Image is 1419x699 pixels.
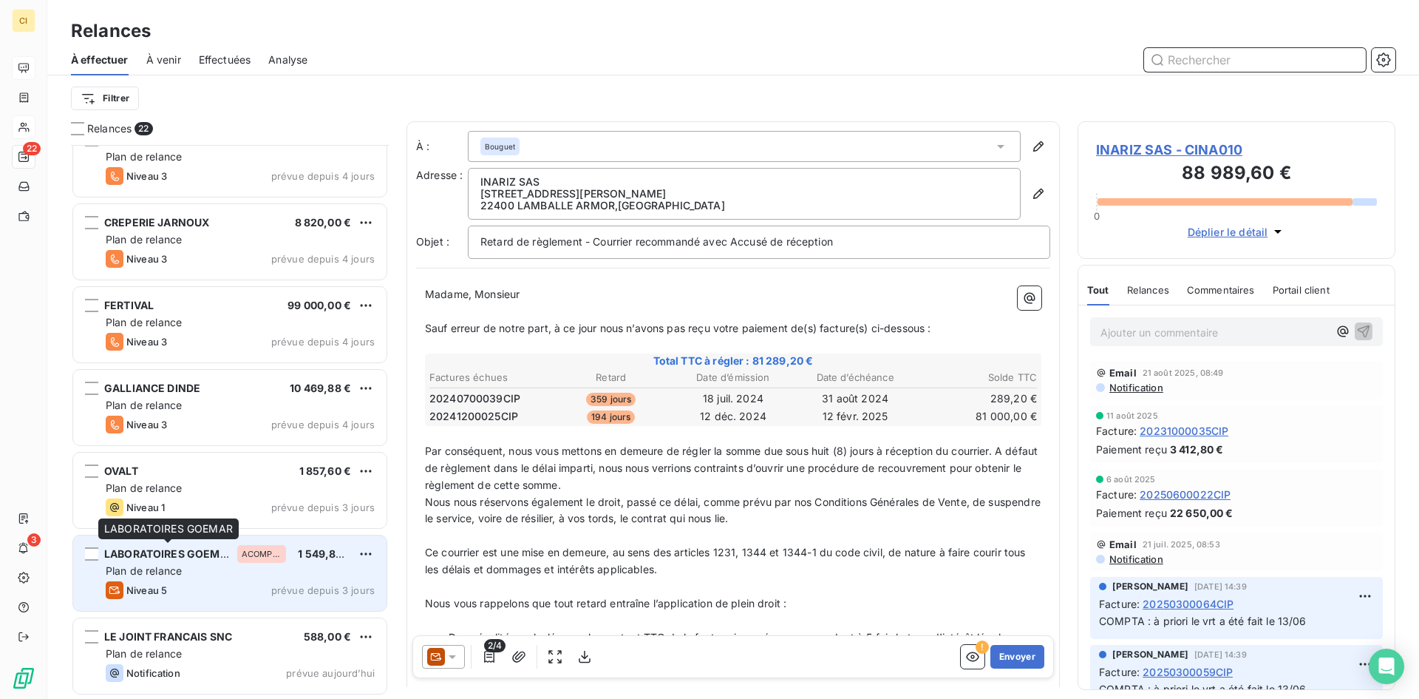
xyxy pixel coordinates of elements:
span: Commentaires [1187,284,1255,296]
span: 6 août 2025 [1106,475,1156,484]
span: Portail client [1273,284,1330,296]
span: 99 000,00 € [287,299,351,311]
span: prévue depuis 4 jours [271,253,375,265]
span: Email [1109,538,1137,550]
p: [STREET_ADDRESS][PERSON_NAME] [480,188,1008,200]
div: Open Intercom Messenger [1369,649,1404,684]
span: Facture : [1096,423,1137,439]
span: Notification [1108,382,1163,394]
span: GALLIANCE DINDE [104,382,200,394]
span: 20250300064CIP [1143,596,1233,612]
span: Bouguet [485,141,515,152]
span: prévue depuis 4 jours [271,336,375,348]
span: Effectuées [199,53,251,67]
span: INARIZ SAS - CINA010 [1096,140,1377,160]
span: Relances [1127,284,1169,296]
input: Rechercher [1144,48,1366,72]
span: 20241200025CIP [429,409,518,424]
span: 1 549,80 € [298,547,353,560]
span: Niveau 3 [126,336,167,348]
th: Date d’échéance [795,370,916,385]
span: 8 820,00 € [295,216,352,229]
span: Nous nous réservons également le droit, passé ce délai, comme prévu par nos Conditions Générales ... [425,496,1044,525]
span: Sauf erreur de notre part, à ce jour nous n’avons pas reçu votre paiement de(s) facture(s) ci-des... [425,322,930,334]
span: LE JOINT FRANCAIS SNC [104,630,232,643]
span: COMPTA : à priori le vrt a été fait le 13/06 [1099,615,1307,627]
span: Niveau 1 [126,502,165,513]
span: Total TTC à régler : 81 289,20 € [427,354,1039,368]
span: [DATE] 14:39 [1194,582,1247,591]
span: prévue depuis 3 jours [271,502,375,513]
p: INARIZ SAS [480,176,1008,188]
span: Plan de relance [106,150,182,163]
td: 12 févr. 2025 [795,408,916,425]
td: 31 août 2024 [795,391,916,407]
span: 1 857,60 € [299,465,352,477]
span: CREPERIE JARNOUX [104,216,209,229]
span: 22 [135,122,152,135]
span: Déplier le détail [1188,224,1268,240]
span: Paiement reçu [1096,442,1167,457]
span: Analyse [268,53,307,67]
span: Notification [1108,553,1163,565]
span: Tout [1087,284,1109,296]
span: Ce courrier est une mise en demeure, au sens des articles 1231, 1344 et 1344-1 du code civil, de ... [425,546,1029,575]
label: À : [416,139,468,154]
span: COMPTA : à priori le vrt a été fait le 13/06 [1099,683,1307,695]
span: 2/4 [484,639,506,652]
span: Plan de relance [106,316,182,328]
span: [PERSON_NAME] [1112,580,1188,593]
span: À effectuer [71,53,129,67]
span: LABORATOIRES GOEMAR [104,522,233,535]
span: - Des pénalités, calculées sur le montant TTC de la facture impayée, correspondant à 5 fois le ta... [425,631,1019,661]
div: CI [12,9,35,33]
span: 588,00 € [304,630,351,643]
span: Email [1109,367,1137,379]
span: 10 469,88 € [290,382,351,394]
td: 12 déc. 2024 [673,408,793,425]
a: 22 [12,145,35,169]
button: Envoyer [990,645,1044,669]
div: grid [71,145,389,699]
span: Notification [126,667,180,679]
span: Madame, Monsieur [425,288,520,300]
button: Déplier le détail [1183,223,1290,240]
img: Logo LeanPay [12,666,35,690]
span: Niveau 3 [126,170,167,182]
span: [DATE] 14:39 [1194,650,1247,659]
span: 194 jours [587,411,635,424]
span: Facture : [1096,487,1137,502]
span: 22 650,00 € [1170,505,1233,521]
span: Niveau 3 [126,253,167,265]
th: Date d’émission [673,370,793,385]
span: prévue depuis 4 jours [271,170,375,182]
span: 20250300059CIP [1143,664,1233,680]
span: Facture : [1099,664,1140,680]
span: Plan de relance [106,399,182,411]
th: Retard [551,370,671,385]
span: [PERSON_NAME] [1112,648,1188,661]
th: Solde TTC [917,370,1038,385]
span: Facture : [1099,596,1140,612]
th: Factures échues [429,370,549,385]
span: 11 août 2025 [1106,411,1158,420]
span: Relances [87,121,132,136]
span: prévue aujourd’hui [286,667,375,679]
span: Objet : [416,235,449,248]
td: 289,20 € [917,391,1038,407]
p: 22400 LAMBALLE ARMOR , [GEOGRAPHIC_DATA] [480,200,1008,212]
span: 21 août 2025, 08:49 [1143,368,1224,377]
span: Par conséquent, nous vous mettons en demeure de régler la somme due sous huit (8) jours à récepti... [425,445,1041,491]
span: Plan de relance [106,482,182,494]
span: Retard de règlement - Courrier recommandé avec Accusé de réception [480,235,833,248]
h3: 88 989,60 € [1096,160,1377,189]
span: Niveau 3 [126,419,167,430]
h3: Relances [71,18,151,44]
span: Adresse : [416,169,463,181]
td: 81 000,00 € [917,408,1038,425]
td: 18 juil. 2024 [673,391,793,407]
span: Plan de relance [106,647,182,660]
span: 0 [1094,210,1100,222]
span: Nous vous rappelons que tout retard entraîne l’application de plein droit : [425,597,786,609]
span: Niveau 5 [126,584,167,596]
